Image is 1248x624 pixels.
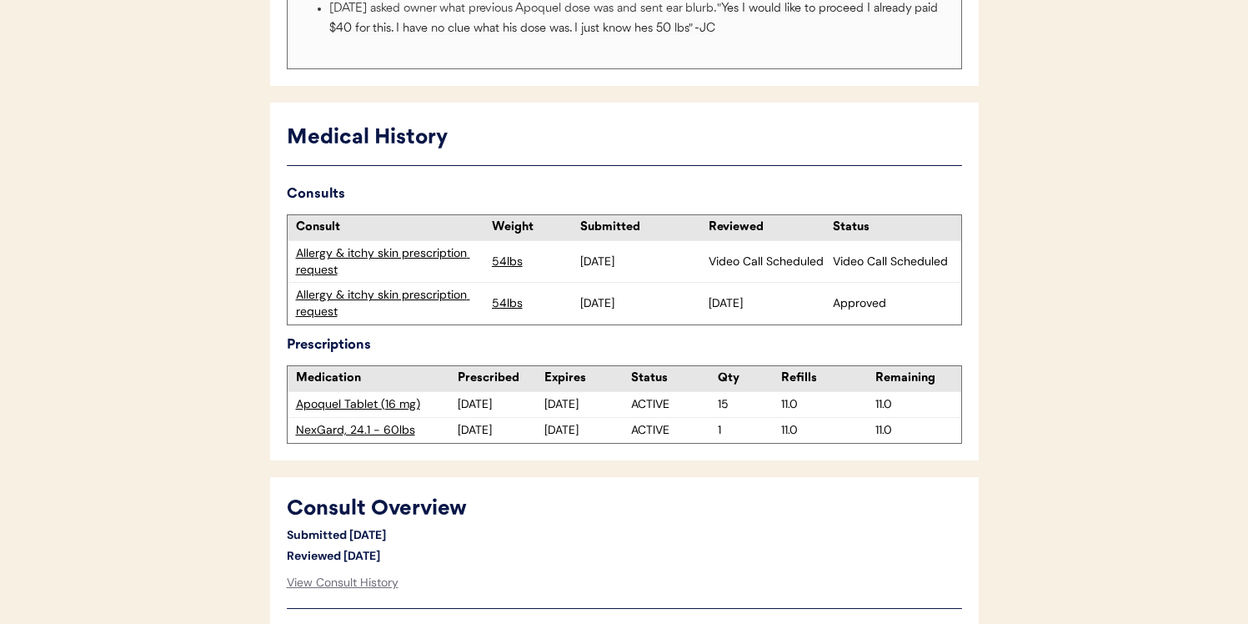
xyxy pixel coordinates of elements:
[458,370,544,387] div: Prescribed
[781,422,867,439] div: 11.0
[875,396,961,413] div: 11.0
[544,422,631,439] div: [DATE]
[709,295,829,312] div: [DATE]
[287,123,962,154] div: Medical History
[718,422,781,439] div: 1
[709,254,829,270] div: Video Call Scheduled
[296,245,484,278] div: Allergy & itchy skin prescription request
[580,295,700,312] div: [DATE]
[296,396,458,413] div: Apoquel Tablet (16 mg)
[458,396,544,413] div: [DATE]
[580,254,700,270] div: [DATE]
[287,494,962,526] div: Consult Overview
[709,219,829,236] div: Reviewed
[287,334,962,357] div: Prescriptions
[296,422,458,439] div: NexGard, 24.1 - 60lbs
[631,370,718,387] div: Status
[631,396,718,413] div: ACTIVE
[296,370,458,387] div: Medication
[580,219,700,236] div: Submitted
[781,396,867,413] div: 11.0
[287,183,962,206] div: Consults
[833,295,953,312] div: Approved
[544,370,631,387] div: Expires
[296,287,484,320] div: Allergy & itchy skin prescription request
[875,422,961,439] div: 11.0
[287,546,412,566] div: Reviewed [DATE]
[544,396,631,413] div: [DATE]
[718,370,781,387] div: Qty
[492,295,576,312] div: 54lbs
[833,219,953,236] div: Status
[492,219,576,236] div: Weight
[781,370,867,387] div: Refills
[833,254,953,270] div: Video Call Scheduled
[296,219,484,236] div: Consult
[287,566,398,600] div: View Consult History
[287,525,412,546] div: Submitted [DATE]
[458,422,544,439] div: [DATE]
[875,370,961,387] div: Remaining
[492,254,576,270] div: 54lbs
[631,422,718,439] div: ACTIVE
[718,396,781,413] div: 15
